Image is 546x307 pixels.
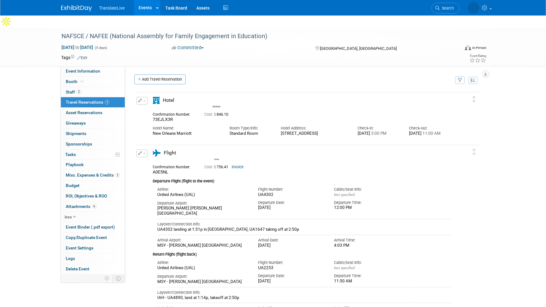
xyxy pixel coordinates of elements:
[204,112,217,117] span: Cost: $
[258,205,325,210] div: [DATE]
[157,260,249,265] div: Airline:
[281,131,348,136] div: [STREET_ADDRESS]
[157,187,249,192] div: Airline:
[473,96,476,102] i: Click and drag to move item
[334,200,401,205] div: Departure Time:
[258,260,325,265] div: Flight Number:
[163,98,174,103] span: Hotel
[66,235,107,240] span: Copy/Duplicate Event
[213,157,220,161] div: Colte Swift
[61,77,125,87] a: Booth
[409,131,451,136] div: [DATE]
[66,266,89,271] span: Delete Event
[61,243,125,253] a: Event Settings
[230,126,272,131] div: Room Type/Info:
[153,248,451,257] div: Return Flight (flight back)
[334,237,401,243] div: Arrival Time:
[102,274,112,282] td: Personalize Event Tab Strip
[465,45,471,50] img: Format-Inperson.png
[61,264,125,274] a: Delete Event
[153,131,220,136] div: New Orleans Marriott
[66,69,100,74] span: Event Information
[66,183,80,188] span: Budget
[61,66,125,76] a: Event Information
[153,97,160,104] i: Hotel
[74,45,80,50] span: to
[157,227,451,232] div: UA4302 landing at 1:31p in [GEOGRAPHIC_DATA], UA1647 taking off at 2:50p
[157,290,451,295] div: Layover/Connection Info:
[61,201,125,212] a: Attachments6
[61,170,125,180] a: Misc. Expenses & Credits2
[157,295,451,301] div: IAH - UA4890, land at 1:14p, takeoff at 2:50p
[334,279,401,284] div: 11:50 AM
[153,169,168,174] span: A0E5NL
[66,90,81,94] span: Staff
[66,110,102,115] span: Asset Reservations
[334,193,355,197] span: Not specified
[213,96,221,105] img: Sheldon Franklin
[370,131,387,136] span: 3:00 PM
[469,54,486,58] div: Event Rating
[61,129,125,139] a: Shipments
[431,3,460,14] a: Search
[115,173,120,177] span: 2
[66,121,86,126] span: Giveaways
[157,206,249,216] div: [PERSON_NAME] [PERSON_NAME][GEOGRAPHIC_DATA]
[258,187,325,192] div: Flight Number:
[153,126,220,131] div: Hotel Name:
[153,110,195,117] div: Confirmation Number:
[232,165,244,169] a: Invoice
[409,126,451,131] div: Check-out:
[61,87,125,97] a: Staff2
[61,222,125,232] a: Event Binder (.pdf export)
[61,150,125,160] a: Tasks
[61,54,87,61] td: Tags
[258,273,325,279] div: Departure Date:
[157,237,249,243] div: Arrival Airport:
[153,175,451,184] div: Departure Flight (flight to the event)
[157,265,249,271] div: United Airlines (UAL)
[66,162,84,167] span: Playbook
[153,163,195,169] div: Confirmation Number:
[334,260,401,265] div: Cabin/Seat Info:
[213,149,221,157] img: Colte Swift
[61,191,125,201] a: ROI, Objectives & ROO
[153,150,161,157] i: Flight
[423,44,487,54] div: Event Format
[422,131,441,136] span: 11:00 AM
[258,279,325,284] div: [DATE]
[99,6,125,10] span: TranslateLive
[112,274,125,282] td: Toggle Event Tabs
[458,78,462,82] i: Filter by Traveler
[334,243,401,248] div: 4:03 PM
[258,192,325,197] div: UA4302
[61,5,92,11] img: ExhibitDay
[61,212,125,222] a: less
[61,139,125,149] a: Sponsorships
[61,181,125,191] a: Budget
[211,96,222,108] div: Sheldon Franklin
[358,131,400,136] div: [DATE]
[66,173,120,177] span: Misc. Expenses & Credits
[157,274,249,279] div: Departure Airport:
[157,221,451,227] div: Layover/Connection Info:
[320,46,397,51] span: [GEOGRAPHIC_DATA], [GEOGRAPHIC_DATA]
[61,108,125,118] a: Asset Reservations
[230,131,272,136] div: Standard Room
[157,201,249,206] div: Departure Airport:
[258,243,325,248] div: [DATE]
[468,2,479,14] img: Jennifer Quigley
[153,117,173,122] span: 73EJLX3R
[204,165,231,169] span: 756.41
[80,80,83,83] i: Booth reservation complete
[258,265,325,271] div: UA2253
[66,225,115,229] span: Event Binder (.pdf export)
[334,273,401,279] div: Departure Time:
[157,192,249,197] div: United Airlines (UAL)
[281,126,348,131] div: Hotel Address:
[66,245,93,250] span: Event Settings
[134,74,186,84] a: Add Travel Reservation
[213,105,220,108] div: Sheldon Franklin
[358,126,400,131] div: Check-in:
[473,149,476,155] i: Click and drag to move item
